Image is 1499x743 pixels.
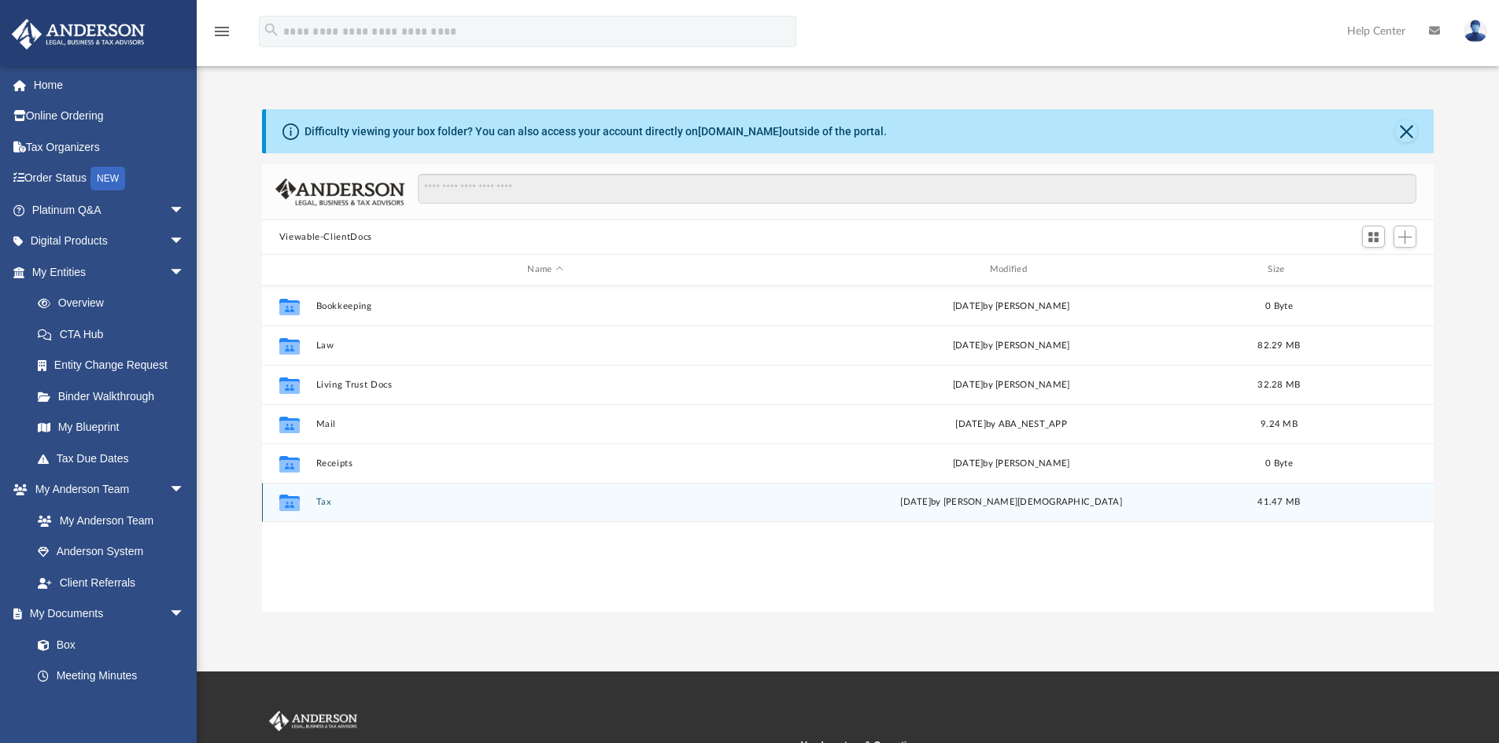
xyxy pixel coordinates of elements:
span: 0 Byte [1265,458,1293,467]
a: My Entitiesarrow_drop_down [11,256,209,288]
span: arrow_drop_down [169,256,201,289]
a: Client Referrals [22,567,201,598]
button: Close [1395,120,1417,142]
a: menu [212,30,231,41]
a: CTA Hub [22,318,209,350]
button: Law [316,340,774,351]
i: menu [212,22,231,41]
span: arrow_drop_down [169,194,201,226]
a: Meeting Minutes [22,660,201,692]
div: Size [1247,263,1310,277]
span: 0 Byte [1265,301,1293,310]
a: Online Ordering [11,101,209,132]
a: Anderson System [22,536,201,568]
a: My Anderson Teamarrow_drop_down [11,474,201,506]
div: Modified [781,263,1241,277]
a: Overview [22,288,209,319]
input: Search files and folders [418,174,1416,204]
a: Entity Change Request [22,350,209,381]
div: [DATE] by ABA_NEST_APP [781,417,1240,431]
button: Bookkeeping [316,301,774,311]
span: arrow_drop_down [169,226,201,258]
img: Anderson Advisors Platinum Portal [266,711,360,731]
i: search [263,21,280,39]
span: 9.24 MB [1261,419,1298,428]
a: My Blueprint [22,412,201,443]
a: Box [22,629,193,660]
div: NEW [90,167,125,190]
span: 41.47 MB [1257,498,1300,506]
button: Viewable-ClientDocs [279,230,372,245]
a: Tax Organizers [11,131,209,163]
div: [DATE] by [PERSON_NAME] [781,299,1240,313]
div: [DATE] by [PERSON_NAME] [781,377,1240,392]
img: Anderson Advisors Platinum Portal [7,19,150,50]
a: Digital Productsarrow_drop_down [11,226,209,257]
div: [DATE] by [PERSON_NAME][DEMOGRAPHIC_DATA] [781,495,1240,509]
div: id [269,263,308,277]
button: Tax [316,497,774,507]
span: 82.29 MB [1257,340,1300,349]
a: [DOMAIN_NAME] [698,125,782,138]
button: Receipts [316,458,774,469]
img: User Pic [1464,20,1487,42]
div: Difficulty viewing your box folder? You can also access your account directly on outside of the p... [305,123,887,140]
span: arrow_drop_down [169,598,201,631]
span: 32.28 MB [1257,380,1300,388]
a: Binder Walkthrough [22,381,209,412]
div: [DATE] by [PERSON_NAME] [781,456,1240,470]
span: arrow_drop_down [169,474,201,506]
a: My Anderson Team [22,505,193,536]
div: [DATE] by [PERSON_NAME] [781,338,1240,352]
a: Order StatusNEW [11,163,209,195]
div: grid [262,286,1434,612]
a: My Documentsarrow_drop_down [11,598,201,630]
button: Mail [316,419,774,429]
div: id [1317,263,1427,277]
button: Switch to Grid View [1362,226,1386,248]
button: Add [1394,226,1417,248]
a: Tax Due Dates [22,443,209,474]
a: Platinum Q&Aarrow_drop_down [11,194,209,226]
a: Home [11,69,209,101]
button: Living Trust Docs [316,380,774,390]
div: Name [315,263,774,277]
